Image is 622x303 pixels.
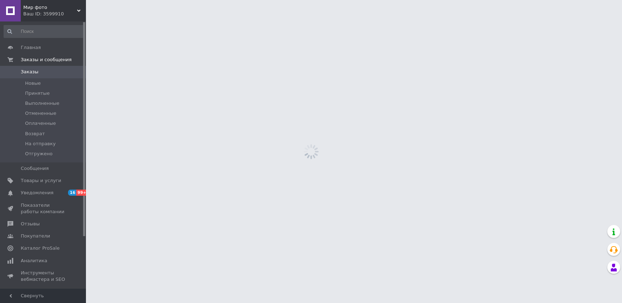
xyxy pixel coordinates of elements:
[21,233,50,239] span: Покупатели
[25,100,59,107] span: Выполненные
[21,245,59,251] span: Каталог ProSale
[21,69,38,75] span: Заказы
[68,190,76,196] span: 16
[25,151,53,157] span: Отгружено
[21,258,47,264] span: Аналитика
[21,165,49,172] span: Сообщения
[25,80,41,87] span: Новые
[25,110,56,117] span: Отмененные
[23,11,86,17] div: Ваш ID: 3599910
[21,270,66,283] span: Инструменты вебмастера и SEO
[25,120,56,127] span: Оплаченные
[76,190,88,196] span: 99+
[21,177,61,184] span: Товары и услуги
[21,44,41,51] span: Главная
[4,25,84,38] input: Поиск
[21,57,72,63] span: Заказы и сообщения
[21,202,66,215] span: Показатели работы компании
[23,4,77,11] span: Мир фото
[21,221,40,227] span: Отзывы
[25,131,45,137] span: Возврат
[25,141,56,147] span: На отправку
[25,90,50,97] span: Принятые
[21,190,53,196] span: Уведомления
